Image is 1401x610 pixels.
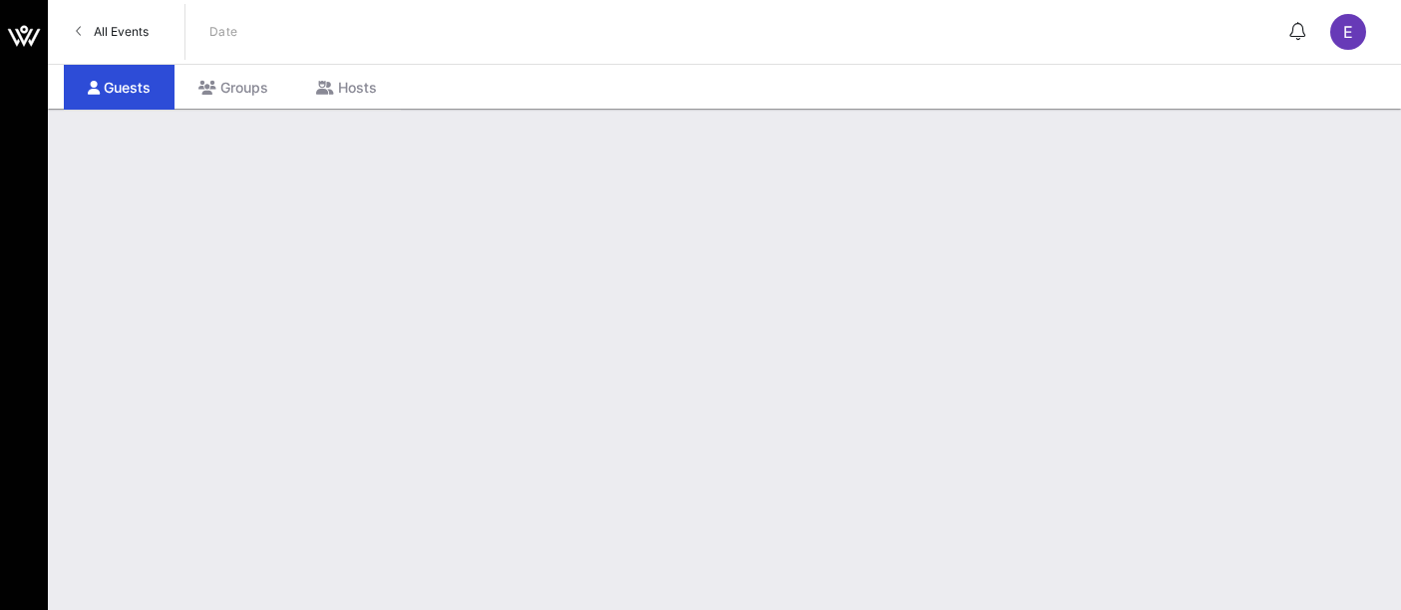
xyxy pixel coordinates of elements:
span: All Events [94,24,149,39]
a: All Events [64,16,161,48]
span: E [1343,22,1353,42]
div: Hosts [292,65,401,110]
p: Date [209,22,238,42]
div: Groups [175,65,292,110]
div: Guests [64,65,175,110]
div: E [1330,14,1366,50]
